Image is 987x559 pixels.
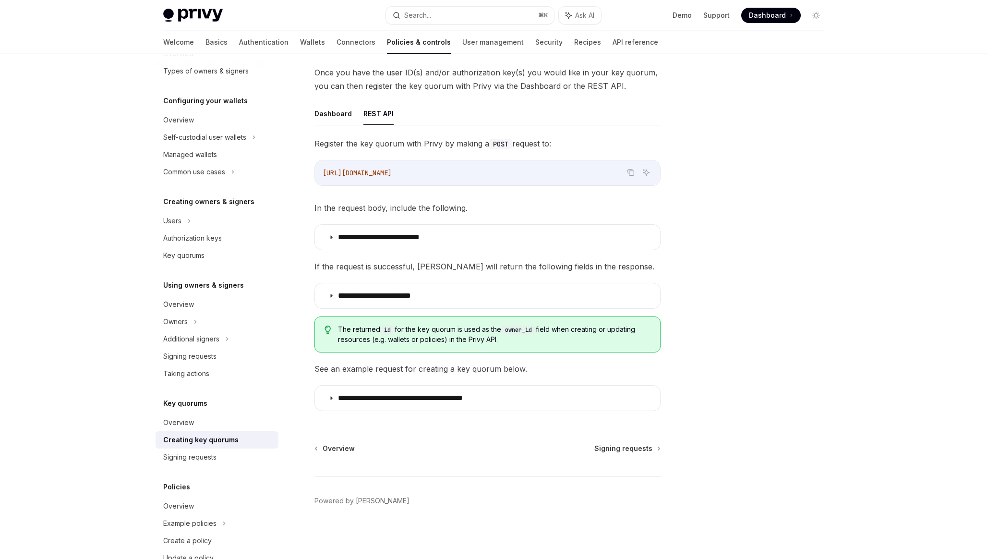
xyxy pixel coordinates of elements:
span: Overview [323,444,355,453]
span: Signing requests [594,444,652,453]
h5: Configuring your wallets [163,95,248,107]
h5: Using owners & signers [163,279,244,291]
a: Overview [315,444,355,453]
a: Security [535,31,563,54]
div: Overview [163,114,194,126]
span: If the request is successful, [PERSON_NAME] will return the following fields in the response. [314,260,661,273]
div: Users [163,215,181,227]
span: [URL][DOMAIN_NAME] [323,169,392,177]
a: Demo [673,11,692,20]
a: API reference [613,31,658,54]
a: Basics [205,31,228,54]
span: Dashboard [749,11,786,20]
a: Authorization keys [156,230,278,247]
button: Search...⌘K [386,7,554,24]
a: Signing requests [156,348,278,365]
h5: Creating owners & signers [163,196,254,207]
div: Search... [404,10,431,21]
div: Creating key quorums [163,434,239,446]
div: Key quorums [163,250,205,261]
a: Signing requests [594,444,660,453]
button: Copy the contents from the code block [625,166,637,179]
a: Types of owners & signers [156,62,278,80]
a: Dashboard [741,8,801,23]
button: Ask AI [640,166,652,179]
a: Support [703,11,730,20]
div: Example policies [163,518,217,529]
a: Authentication [239,31,289,54]
div: Signing requests [163,351,217,362]
a: Overview [156,111,278,129]
span: The returned for the key quorum is used as the field when creating or updating resources (e.g. wa... [338,325,650,344]
a: Key quorums [156,247,278,264]
a: Taking actions [156,365,278,382]
button: Dashboard [314,102,352,125]
a: Managed wallets [156,146,278,163]
div: Owners [163,316,188,328]
a: Recipes [574,31,601,54]
span: Once you have the user ID(s) and/or authorization key(s) you would like in your key quorum, you c... [314,66,661,93]
a: Welcome [163,31,194,54]
span: ⌘ K [538,12,548,19]
a: Overview [156,296,278,313]
code: POST [489,139,512,149]
div: Signing requests [163,451,217,463]
div: Overview [163,299,194,310]
span: In the request body, include the following. [314,201,661,215]
div: Taking actions [163,368,209,379]
a: Powered by [PERSON_NAME] [314,496,409,506]
a: Overview [156,498,278,515]
button: Ask AI [559,7,601,24]
a: Creating key quorums [156,431,278,449]
div: Additional signers [163,333,219,345]
div: Create a policy [163,535,212,547]
div: Overview [163,500,194,512]
span: Register the key quorum with Privy by making a request to: [314,137,661,150]
a: Connectors [337,31,375,54]
div: Managed wallets [163,149,217,160]
h5: Policies [163,481,190,493]
code: id [380,325,395,335]
code: owner_id [501,325,536,335]
div: Authorization keys [163,232,222,244]
a: Wallets [300,31,325,54]
span: Ask AI [575,11,594,20]
a: Signing requests [156,449,278,466]
button: Toggle dark mode [808,8,824,23]
div: Common use cases [163,166,225,178]
a: Create a policy [156,532,278,549]
div: Types of owners & signers [163,65,249,77]
span: See an example request for creating a key quorum below. [314,362,661,376]
img: light logo [163,9,223,22]
a: Policies & controls [387,31,451,54]
a: User management [462,31,524,54]
button: REST API [363,102,394,125]
svg: Tip [325,326,331,334]
div: Overview [163,417,194,428]
div: Self-custodial user wallets [163,132,246,143]
a: Overview [156,414,278,431]
h5: Key quorums [163,398,207,409]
